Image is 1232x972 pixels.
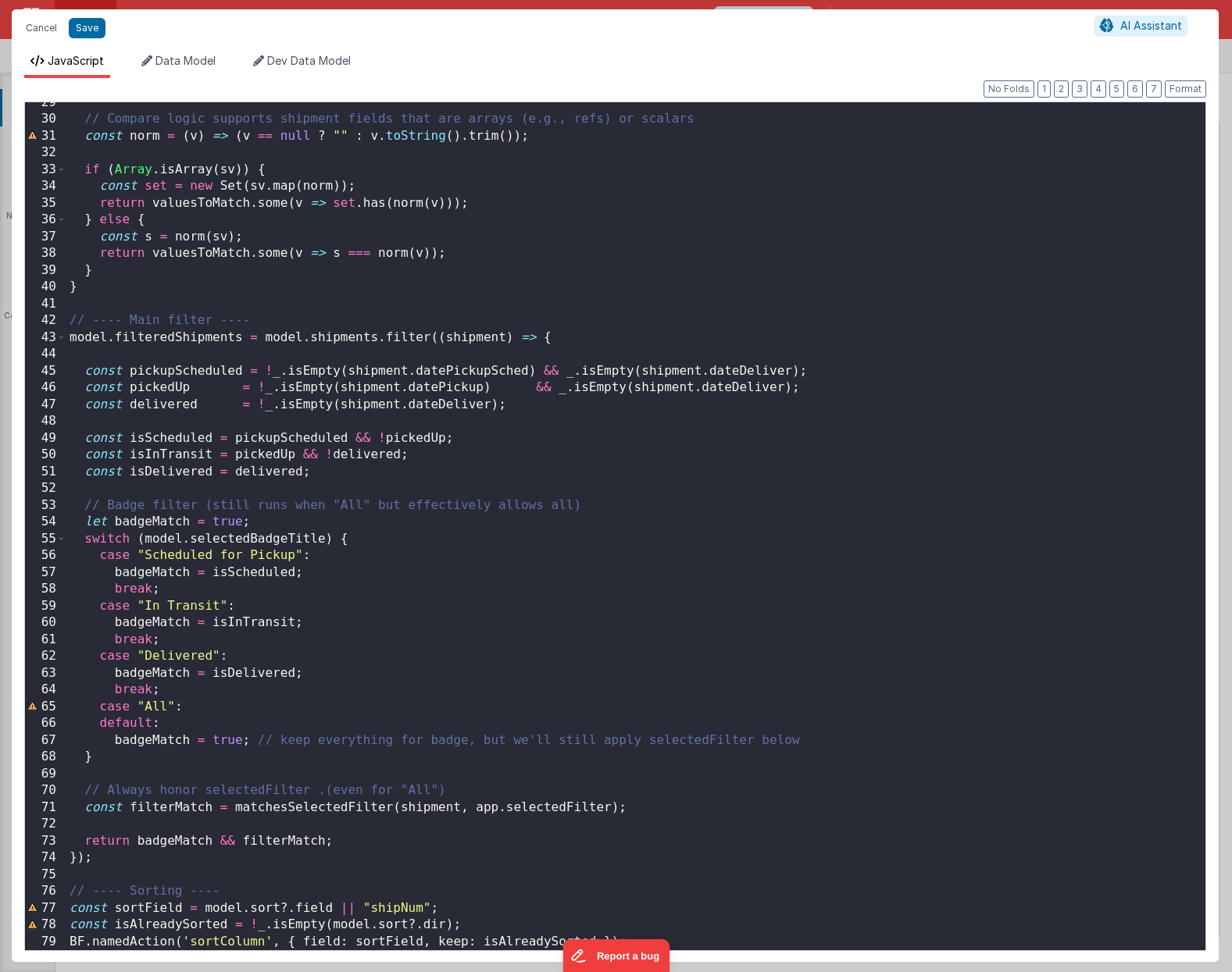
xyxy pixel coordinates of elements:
[25,245,66,262] div: 38
[25,229,66,246] div: 37
[25,849,66,867] div: 74
[1037,80,1051,98] button: 1
[69,18,105,38] button: Save
[25,782,66,799] div: 70
[984,80,1034,98] button: No Folds
[25,430,66,447] div: 49
[1120,19,1182,32] span: AI Assistant
[25,296,66,313] div: 41
[25,799,66,817] div: 71
[25,379,66,397] div: 46
[25,564,66,582] div: 57
[25,111,66,128] div: 30
[25,934,66,951] div: 79
[25,900,66,917] div: 77
[25,867,66,884] div: 75
[25,632,66,649] div: 61
[25,833,66,850] div: 73
[25,732,66,749] div: 67
[25,531,66,548] div: 55
[25,699,66,716] div: 65
[1091,80,1106,98] button: 4
[25,648,66,665] div: 62
[25,94,66,112] div: 29
[25,464,66,481] div: 51
[25,497,66,514] div: 53
[25,816,66,833] div: 72
[1146,80,1162,98] button: 7
[25,413,66,430] div: 48
[1054,80,1069,98] button: 2
[25,682,66,699] div: 64
[25,480,66,497] div: 52
[25,766,66,783] div: 69
[25,598,66,615] div: 59
[267,54,351,67] span: Dev Data Model
[155,54,216,67] span: Data Model
[1127,80,1143,98] button: 6
[18,17,65,39] button: Cancel
[1095,16,1187,36] button: AI Assistant
[25,917,66,934] div: 78
[25,715,66,732] div: 66
[562,939,670,972] iframe: Marker.io feedback button
[25,614,66,632] div: 60
[25,547,66,564] div: 56
[1072,80,1087,98] button: 3
[25,346,66,363] div: 44
[25,329,66,347] div: 43
[25,581,66,598] div: 58
[25,883,66,900] div: 76
[25,312,66,329] div: 42
[48,54,104,67] span: JavaScript
[25,749,66,766] div: 68
[25,397,66,414] div: 47
[25,363,66,380] div: 45
[25,262,66,279] div: 39
[25,514,66,531] div: 54
[1109,80,1124,98] button: 5
[25,447,66,464] div: 50
[25,279,66,296] div: 40
[25,212,66,229] div: 36
[25,162,66,179] div: 33
[25,665,66,682] div: 63
[25,178,66,195] div: 34
[1165,80,1206,98] button: Format
[25,128,66,145] div: 31
[25,195,66,212] div: 35
[25,144,66,162] div: 32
